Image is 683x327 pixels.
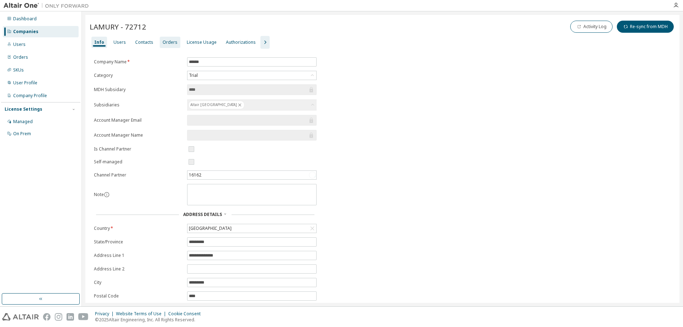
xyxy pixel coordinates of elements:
[188,171,202,179] div: 16162
[94,172,183,178] label: Channel Partner
[113,39,126,45] div: Users
[94,73,183,78] label: Category
[187,99,317,111] div: Altair [GEOGRAPHIC_DATA]
[95,311,116,317] div: Privacy
[94,226,183,231] label: Country
[168,311,205,317] div: Cookie Consent
[188,225,233,232] div: [GEOGRAPHIC_DATA]
[187,171,316,179] div: 16162
[116,311,168,317] div: Website Terms of Use
[13,42,26,47] div: Users
[94,146,183,152] label: Is Channel Partner
[67,313,74,321] img: linkedin.svg
[189,101,244,109] div: Altair [GEOGRAPHIC_DATA]
[78,313,89,321] img: youtube.svg
[90,22,146,32] span: LAMURY - 72712
[13,119,33,125] div: Managed
[55,313,62,321] img: instagram.svg
[13,54,28,60] div: Orders
[570,21,613,33] button: Activity Log
[94,132,183,138] label: Account Manager Name
[2,313,39,321] img: altair_logo.svg
[617,21,674,33] button: Re-sync from MDH
[94,87,183,93] label: MDH Subsidary
[13,67,24,73] div: SKUs
[5,106,42,112] div: License Settings
[94,117,183,123] label: Account Manager Email
[94,266,183,272] label: Address Line 2
[94,159,183,165] label: Self-managed
[188,72,199,79] div: Trial
[94,293,183,299] label: Postal Code
[94,39,104,45] div: Info
[94,253,183,258] label: Address Line 1
[94,280,183,285] label: City
[13,29,38,35] div: Companies
[13,80,37,86] div: User Profile
[104,192,110,197] button: information
[226,39,256,45] div: Authorizations
[43,313,51,321] img: facebook.svg
[94,191,104,197] label: Note
[187,39,217,45] div: License Usage
[94,102,183,108] label: Subsidiaries
[13,93,47,99] div: Company Profile
[94,239,183,245] label: State/Province
[183,211,222,217] span: Address Details
[187,71,316,80] div: Trial
[187,224,316,233] div: [GEOGRAPHIC_DATA]
[4,2,92,9] img: Altair One
[94,59,183,65] label: Company Name
[163,39,178,45] div: Orders
[13,16,37,22] div: Dashboard
[95,317,205,323] p: © 2025 Altair Engineering, Inc. All Rights Reserved.
[135,39,153,45] div: Contacts
[13,131,31,137] div: On Prem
